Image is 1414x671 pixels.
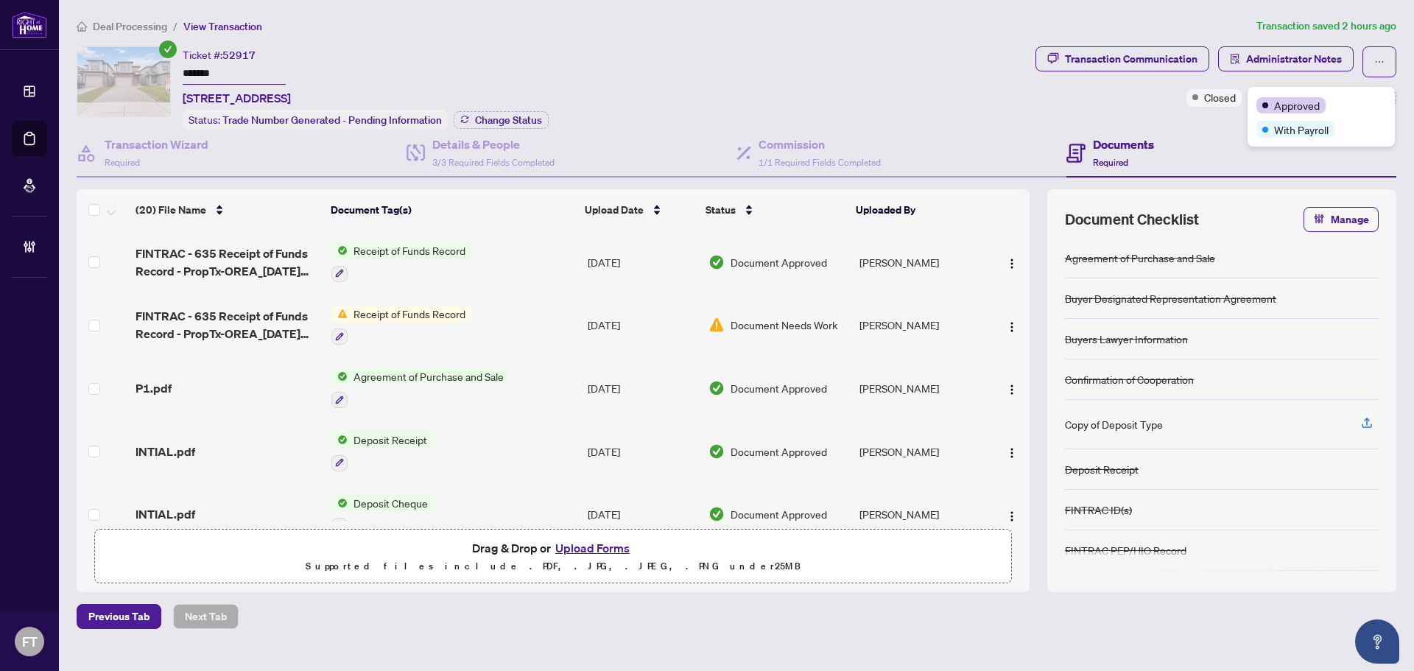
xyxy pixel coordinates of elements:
button: Logo [1000,440,1024,463]
img: Document Status [708,380,725,396]
td: [PERSON_NAME] [854,231,987,294]
td: [PERSON_NAME] [854,420,987,483]
td: [DATE] [582,356,703,420]
th: Document Tag(s) [325,189,579,231]
span: INTIAL.pdf [136,443,195,460]
span: Drag & Drop orUpload FormsSupported files include .PDF, .JPG, .JPEG, .PNG under25MB [95,530,1011,584]
div: Buyer Designated Representation Agreement [1065,290,1276,306]
img: Document Status [708,506,725,522]
img: Logo [1006,321,1018,333]
span: Change Status [475,115,542,125]
span: solution [1230,54,1240,64]
button: Logo [1000,502,1024,526]
div: Copy of Deposit Type [1065,416,1163,432]
img: Status Icon [331,495,348,511]
div: Buyers Lawyer Information [1065,331,1188,347]
img: Status Icon [331,432,348,448]
span: home [77,21,87,32]
div: FINTRAC PEP/HIO Record [1065,542,1186,558]
span: Deposit Cheque [348,495,434,511]
span: Drag & Drop or [472,538,634,558]
button: Logo [1000,250,1024,274]
img: Status Icon [331,306,348,322]
th: Upload Date [579,189,700,231]
span: Document Checklist [1065,209,1199,230]
div: FINTRAC ID(s) [1065,502,1132,518]
img: Logo [1006,510,1018,522]
img: Document Status [708,254,725,270]
button: Status IconDeposit Cheque [331,495,434,535]
button: Open asap [1355,619,1399,664]
span: Required [105,157,140,168]
span: 1/1 Required Fields Completed [759,157,881,168]
img: Status Icon [331,368,348,384]
span: P1.pdf [136,379,172,397]
span: Deposit Receipt [348,432,433,448]
span: Document Approved [731,506,827,522]
span: Document Needs Work [731,317,837,333]
div: Status: [183,110,448,130]
span: Trade Number Generated - Pending Information [222,113,442,127]
span: Previous Tab [88,605,150,628]
span: Receipt of Funds Record [348,242,471,259]
th: (20) File Name [130,189,325,231]
button: Upload Forms [551,538,634,558]
span: Closed [1204,89,1236,105]
span: With Payroll [1274,122,1329,138]
h4: Documents [1093,136,1154,153]
td: [DATE] [582,231,703,294]
span: FT [22,631,38,652]
span: Upload Date [585,202,644,218]
button: Transaction Communication [1035,46,1209,71]
button: Status IconReceipt of Funds Record [331,242,471,282]
span: FINTRAC - 635 Receipt of Funds Record - PropTx-OREA_[DATE] 15_23_34.pdf [136,307,320,342]
h4: Transaction Wizard [105,136,208,153]
td: [PERSON_NAME] [854,294,987,357]
img: logo [12,11,47,38]
span: (20) File Name [136,202,206,218]
span: Document Approved [731,443,827,460]
td: [PERSON_NAME] [854,483,987,547]
span: Deal Processing [93,20,167,33]
button: Administrator Notes [1218,46,1354,71]
h4: Commission [759,136,881,153]
p: Supported files include .PDF, .JPG, .JPEG, .PNG under 25 MB [104,558,1002,575]
span: View Transaction [183,20,262,33]
th: Uploaded By [850,189,982,231]
button: Status IconDeposit Receipt [331,432,433,471]
span: Agreement of Purchase and Sale [348,368,510,384]
div: Deposit Receipt [1065,461,1139,477]
th: Status [700,189,850,231]
span: [STREET_ADDRESS] [183,89,291,107]
img: Document Status [708,443,725,460]
li: / [173,18,177,35]
span: Manage [1331,208,1369,231]
img: Logo [1006,447,1018,459]
span: INTIAL.pdf [136,505,195,523]
span: Approved [1274,97,1320,113]
div: Agreement of Purchase and Sale [1065,250,1215,266]
td: [DATE] [582,483,703,547]
article: Transaction saved 2 hours ago [1256,18,1396,35]
span: Document Approved [731,254,827,270]
img: Document Status [708,317,725,333]
span: FINTRAC - 635 Receipt of Funds Record - PropTx-OREA_[DATE] 18_05_56.pdf [136,245,320,280]
button: Manage [1304,207,1379,232]
div: Confirmation of Cooperation [1065,371,1194,387]
button: Logo [1000,376,1024,400]
td: [DATE] [582,420,703,483]
span: Status [706,202,736,218]
button: Next Tab [173,604,239,629]
button: Status IconAgreement of Purchase and Sale [331,368,510,408]
div: Ticket #: [183,46,256,63]
button: Logo [1000,313,1024,337]
img: Status Icon [331,242,348,259]
img: Logo [1006,258,1018,270]
h4: Details & People [432,136,555,153]
span: ellipsis [1374,57,1385,67]
img: IMG-X12296562_1.jpg [77,47,170,116]
button: Previous Tab [77,604,161,629]
span: Administrator Notes [1246,47,1342,71]
td: [PERSON_NAME] [854,356,987,420]
div: Transaction Communication [1065,47,1197,71]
